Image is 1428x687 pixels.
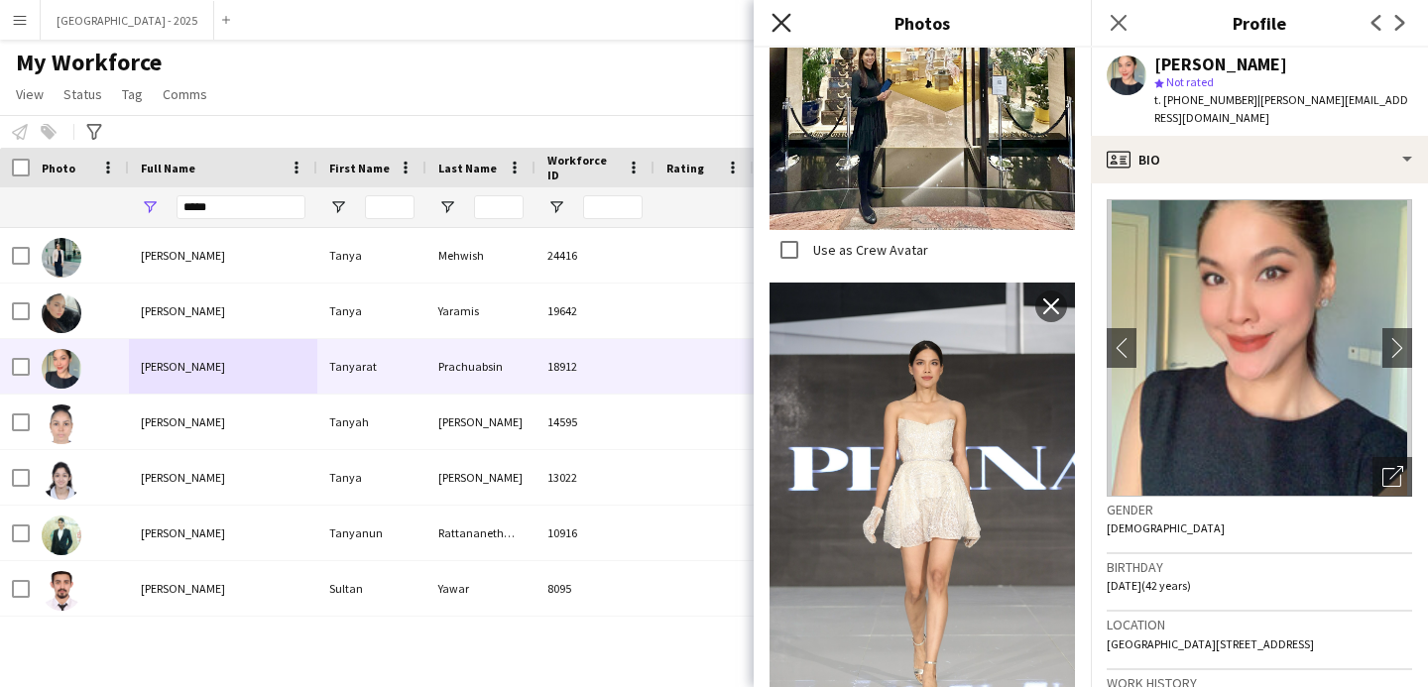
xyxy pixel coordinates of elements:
span: [DATE] (42 years) [1107,578,1191,593]
div: Yaramis [426,284,535,338]
span: [DEMOGRAPHIC_DATA] [1107,520,1225,535]
img: Tanya Gajaria [42,460,81,500]
div: 8095 [535,561,654,616]
div: Tanya [317,284,426,338]
h3: Profile [1091,10,1428,36]
span: [GEOGRAPHIC_DATA][STREET_ADDRESS] [1107,636,1314,651]
div: [PERSON_NAME] [1154,56,1287,73]
input: Full Name Filter Input [177,195,305,219]
span: [PERSON_NAME] [141,414,225,429]
h3: Location [1107,616,1412,633]
span: [PERSON_NAME] [141,248,225,263]
span: Rating [666,161,704,175]
span: View [16,85,44,103]
div: 24416 [535,228,654,283]
span: Last Name [438,161,497,175]
div: Rattananethmanee [426,506,535,560]
span: t. [PHONE_NUMBER] [1154,92,1257,107]
a: Status [56,81,110,107]
div: Tanya [317,450,426,505]
div: 19642 [535,284,654,338]
img: Tanyah Richard [42,404,81,444]
a: Tag [114,81,151,107]
div: Bio [1091,136,1428,183]
button: Open Filter Menu [547,198,565,216]
button: Open Filter Menu [438,198,456,216]
span: My Workforce [16,48,162,77]
input: Last Name Filter Input [474,195,524,219]
div: Open photos pop-in [1372,457,1412,497]
app-action-btn: Advanced filters [82,120,106,144]
div: Sultan [317,561,426,616]
div: [PERSON_NAME] [426,450,535,505]
span: Comms [163,85,207,103]
span: [PERSON_NAME] [141,303,225,318]
span: Photo [42,161,75,175]
div: Tanyanun [317,506,426,560]
input: Workforce ID Filter Input [583,195,643,219]
span: | [PERSON_NAME][EMAIL_ADDRESS][DOMAIN_NAME] [1154,92,1408,125]
span: [PERSON_NAME] [141,470,225,485]
img: Tanyarat Prachuabsin [42,349,81,389]
div: Tanyah [317,395,426,449]
div: Yawar [426,561,535,616]
span: [PERSON_NAME] [141,525,225,540]
img: Tanyanun Rattananethmanee [42,515,81,555]
label: Use as Crew Avatar [809,241,928,259]
span: [PERSON_NAME] [141,581,225,596]
img: Tanya Yaramis [42,293,81,333]
div: 13022 [535,450,654,505]
span: [PERSON_NAME] [141,359,225,374]
div: [PERSON_NAME] [426,395,535,449]
div: Mehwish [426,228,535,283]
img: Tanya Mehwish [42,238,81,278]
h3: Birthday [1107,558,1412,576]
span: Not rated [1166,74,1214,89]
a: Comms [155,81,215,107]
div: Tanyarat [317,339,426,394]
div: 18912 [535,339,654,394]
h3: Photos [754,10,1091,36]
span: Tag [122,85,143,103]
img: Crew avatar or photo [1107,199,1412,497]
div: Tanya [317,228,426,283]
div: Prachuabsin [426,339,535,394]
span: Workforce ID [547,153,619,182]
h3: Gender [1107,501,1412,518]
span: Full Name [141,161,195,175]
a: View [8,81,52,107]
button: [GEOGRAPHIC_DATA] - 2025 [41,1,214,40]
button: Open Filter Menu [141,198,159,216]
input: First Name Filter Input [365,195,415,219]
div: 14595 [535,395,654,449]
span: Status [63,85,102,103]
img: Sultan Yawar [42,571,81,611]
span: First Name [329,161,390,175]
button: Open Filter Menu [329,198,347,216]
div: 10916 [535,506,654,560]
